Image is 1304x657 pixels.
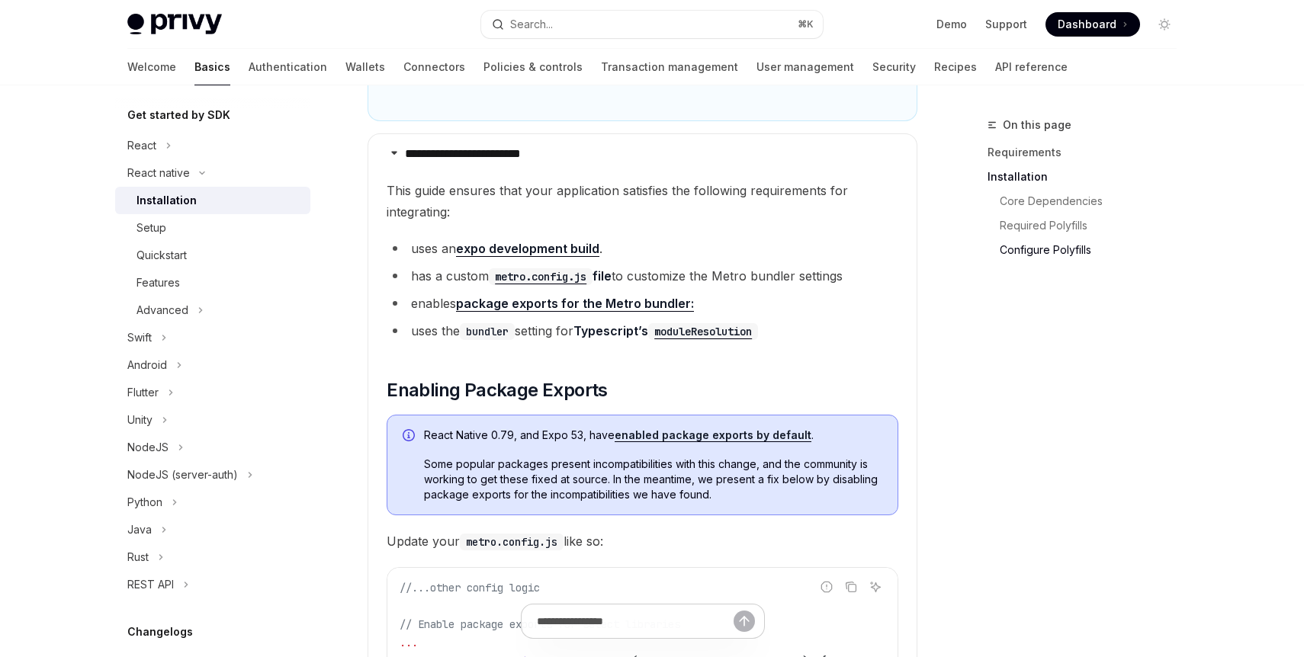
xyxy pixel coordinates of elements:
a: Policies & controls [483,49,583,85]
button: Copy the contents from the code block [841,577,861,597]
div: Rust [127,548,149,566]
button: Open search [481,11,823,38]
li: enables [387,293,898,314]
a: Installation [988,165,1189,189]
button: Toggle Advanced section [115,296,310,324]
button: Toggle dark mode [1152,12,1177,37]
button: Toggle Rust section [115,543,310,571]
a: metro.config.jsfile [489,268,612,284]
a: Quickstart [115,242,310,269]
button: Toggle Android section [115,351,310,379]
button: Toggle Java section [115,516,310,543]
div: REST API [127,575,174,594]
a: Installation [115,187,310,214]
button: Toggle NodeJS (server-auth) section [115,461,310,489]
div: Java [127,521,152,539]
svg: Info [403,429,418,444]
button: Send message [734,611,755,632]
div: Setup [137,219,166,237]
span: Update your like so: [387,530,898,552]
button: Toggle React section [115,132,310,159]
h5: Changelogs [127,623,193,641]
div: Search... [510,15,553,34]
span: On this page [1003,116,1071,134]
span: React Native 0.79, and Expo 53, have . [424,428,882,443]
button: Toggle React native section [115,159,310,187]
span: ⌘ K [798,18,814,30]
h5: Get started by SDK [127,106,230,124]
a: Core Dependencies [988,189,1189,213]
span: This guide ensures that your application satisfies the following requirements for integrating: [387,180,898,223]
span: Some popular packages present incompatibilities with this change, and the community is working to... [424,457,882,502]
code: moduleResolution [648,323,758,340]
a: Support [985,17,1027,32]
div: React native [127,164,190,182]
li: uses an . [387,238,898,259]
button: Toggle Unity section [115,406,310,434]
a: enabled package exports by default [615,428,811,442]
div: Advanced [137,301,188,319]
div: NodeJS [127,438,169,457]
button: Toggle Flutter section [115,379,310,406]
a: Requirements [988,140,1189,165]
code: bundler [460,323,515,340]
span: Enabling Package Exports [387,378,608,402]
button: Toggle NodeJS section [115,434,310,461]
a: Welcome [127,49,176,85]
div: Features [137,274,180,292]
button: Toggle Swift section [115,324,310,351]
a: Typescript’smoduleResolution [573,323,758,338]
button: Ask AI [866,577,885,597]
a: Configure Polyfills [988,238,1189,262]
div: Swift [127,328,152,347]
div: React [127,136,156,155]
a: Dashboard [1045,12,1140,37]
a: User management [756,49,854,85]
img: light logo [127,14,222,35]
a: Authentication [249,49,327,85]
li: uses the setting for [387,320,898,341]
div: Unity [127,411,153,429]
code: metro.config.js [489,268,593,285]
div: Installation [137,191,197,210]
a: expo development build [456,241,599,257]
a: Recipes [934,49,977,85]
a: Setup [115,214,310,242]
a: Transaction management [601,49,738,85]
div: Python [127,493,162,511]
a: Wallets [345,49,385,85]
a: Features [115,269,310,296]
button: Toggle Python section [115,489,310,516]
span: Dashboard [1058,17,1116,32]
a: package exports for the Metro bundler: [456,296,694,312]
a: API reference [995,49,1068,85]
div: Android [127,356,167,374]
div: Flutter [127,383,159,402]
input: Ask a question... [537,604,734,638]
button: Toggle REST API section [115,571,310,598]
a: Required Polyfills [988,213,1189,238]
a: Basics [194,49,230,85]
div: Quickstart [137,246,187,264]
a: Connectors [403,49,465,85]
a: Demo [936,17,967,32]
div: NodeJS (server-auth) [127,466,238,484]
span: //...other config logic [400,581,540,595]
button: Report incorrect code [817,577,837,597]
a: Security [872,49,916,85]
code: metro.config.js [460,534,564,550]
li: has a custom to customize the Metro bundler settings [387,265,898,287]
